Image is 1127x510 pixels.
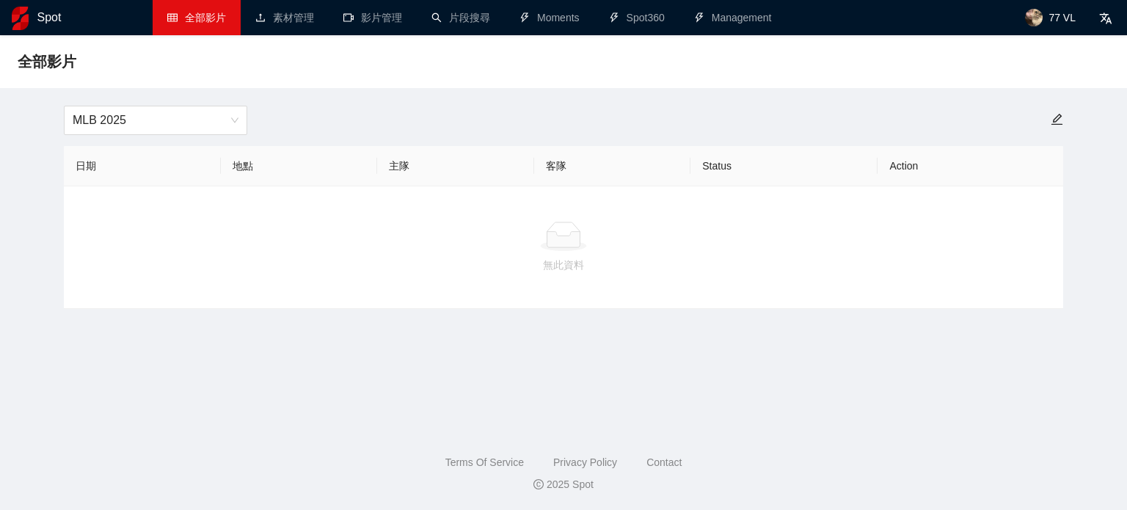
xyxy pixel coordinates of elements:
th: 日期 [64,146,221,186]
span: MLB 2025 [73,106,238,134]
th: Status [690,146,878,186]
img: logo [12,7,29,30]
th: 主隊 [377,146,534,186]
img: avatar [1025,9,1043,26]
a: Contact [646,456,682,468]
a: thunderboltSpot360 [609,12,665,23]
a: thunderboltMoments [519,12,580,23]
a: Privacy Policy [553,456,617,468]
a: upload素材管理 [255,12,314,23]
span: table [167,12,178,23]
span: copyright [533,479,544,489]
a: video-camera影片管理 [343,12,402,23]
span: 全部影片 [185,12,226,23]
a: thunderboltManagement [694,12,772,23]
div: 無此資料 [76,257,1051,273]
span: 全部影片 [18,50,76,73]
a: search片段搜尋 [431,12,490,23]
th: 地點 [221,146,378,186]
a: Terms Of Service [445,456,524,468]
th: Action [878,146,1063,186]
span: edit [1051,113,1063,125]
div: 2025 Spot [12,476,1115,492]
th: 客隊 [534,146,691,186]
